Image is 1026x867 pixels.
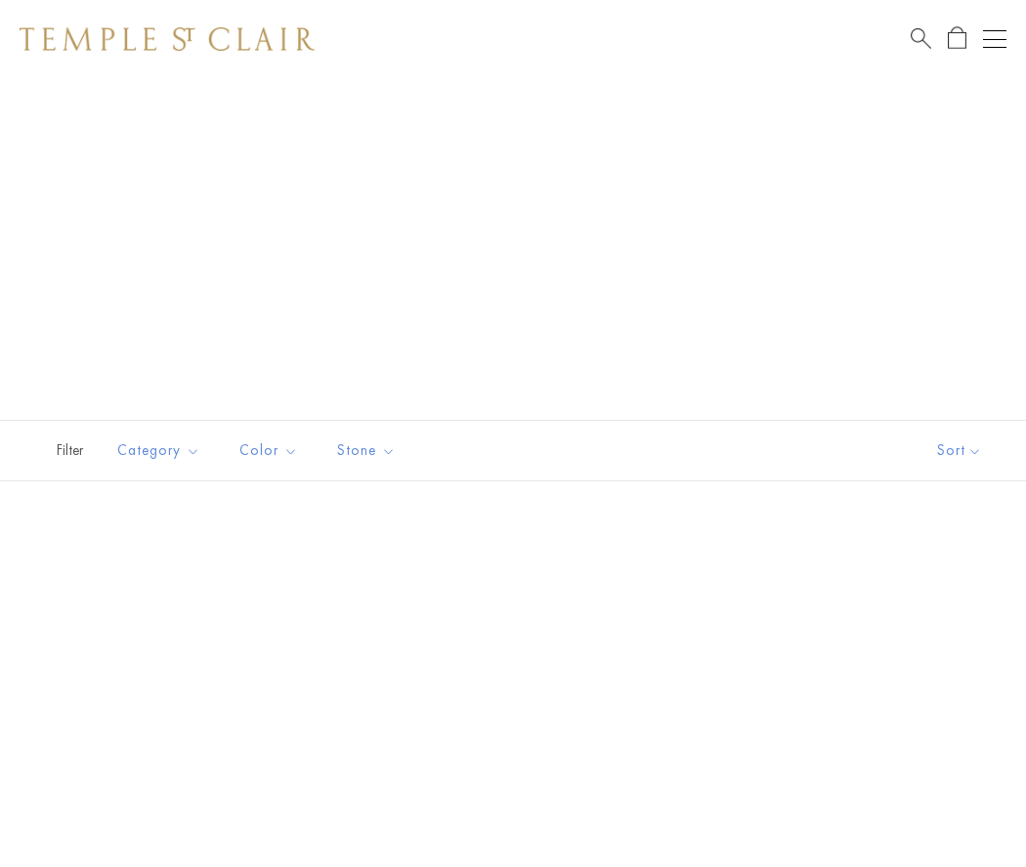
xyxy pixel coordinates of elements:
[322,429,410,473] button: Stone
[948,26,966,51] a: Open Shopping Bag
[20,27,315,51] img: Temple St. Clair
[327,438,410,463] span: Stone
[983,27,1006,51] button: Open navigation
[911,26,931,51] a: Search
[225,429,313,473] button: Color
[107,438,215,463] span: Category
[230,438,313,463] span: Color
[893,421,1026,480] button: Show sort by
[103,429,215,473] button: Category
